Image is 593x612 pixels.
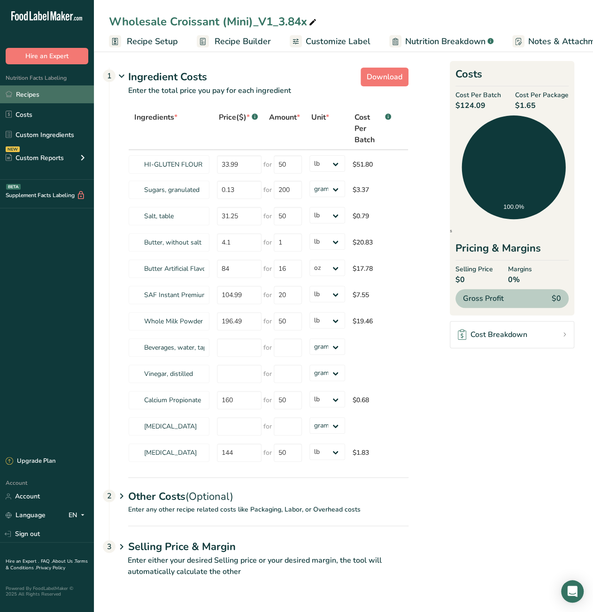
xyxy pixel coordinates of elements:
span: for [263,185,272,195]
span: Nutrition Breakdown [405,35,485,48]
div: 2 [103,490,116,502]
a: Recipe Setup [109,31,178,52]
a: Hire an Expert . [6,558,39,565]
div: BETA [6,184,21,190]
span: Ingredients [424,229,452,233]
a: Terms & Conditions . [6,558,88,571]
span: Unit [311,112,329,123]
td: $0.79 [349,203,397,229]
span: Margins [508,264,532,274]
div: 3 [103,540,116,553]
span: Recipe Builder [215,35,271,48]
a: FAQ . [41,558,52,565]
span: for [263,316,272,326]
span: Amount [269,112,300,123]
button: Download [361,68,408,86]
div: Open Intercom Messenger [561,580,584,603]
div: 1 [103,69,116,82]
td: $0.68 [349,387,397,413]
div: Price($) [219,112,258,123]
a: Nutrition Breakdown [389,31,493,52]
div: Custom Reports [6,153,64,163]
span: for [263,421,272,431]
div: Wholesale Croissant (Mini)_V1_3.84x [109,13,318,30]
span: for [263,237,272,247]
td: $1.83 [349,439,397,466]
a: About Us . [52,558,75,565]
span: Recipe Setup [127,35,178,48]
div: Cost Breakdown [458,329,527,340]
div: Upgrade Plan [6,457,55,466]
span: $124.09 [455,100,501,111]
span: for [263,211,272,221]
span: for [263,369,272,379]
span: Selling Price [455,264,493,274]
span: Customize Label [306,35,370,48]
span: for [263,395,272,405]
a: Privacy Policy [36,565,65,571]
span: Cost Per Batch [354,112,383,145]
div: Powered By FoodLabelMaker © 2025 All Rights Reserved [6,586,88,597]
td: $7.55 [349,282,397,308]
span: $0 [455,274,493,285]
td: $19.46 [349,308,397,334]
a: Cost Breakdown [450,321,574,348]
span: Download [367,71,402,83]
span: for [263,343,272,352]
p: Enter either your desired Selling price or your desired margin, the tool will automatically calcu... [109,555,408,589]
span: $0 [552,293,561,304]
span: Cost Per Batch [455,90,501,100]
div: EN [69,510,88,521]
span: Ingredients [134,112,177,123]
span: 0% [508,274,532,285]
p: Enter any other recipe related costs like Packaging, Labor, or Overhead costs [109,505,408,526]
h1: Selling Price & Margin [128,539,408,555]
div: Other Costs [128,477,408,505]
h2: Costs [455,67,569,86]
td: $20.83 [349,229,397,255]
span: $1.65 [515,100,569,111]
div: Pricing & Margins [455,241,569,260]
td: $17.78 [349,255,397,282]
p: Enter the total price you pay for each ingredient [109,85,408,107]
td: $51.80 [349,150,397,176]
span: Gross Profit [463,293,504,304]
button: Hire an Expert [6,48,88,64]
td: $3.37 [349,176,397,203]
span: for [263,290,272,300]
span: for [263,160,272,169]
a: Customize Label [290,31,370,52]
div: NEW [6,146,20,152]
a: Recipe Builder [197,31,271,52]
span: for [263,264,272,274]
div: Ingredient Costs [128,69,408,85]
span: (Optional) [185,490,233,504]
span: Cost Per Package [515,90,569,100]
span: for [263,448,272,458]
a: Language [6,507,46,523]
